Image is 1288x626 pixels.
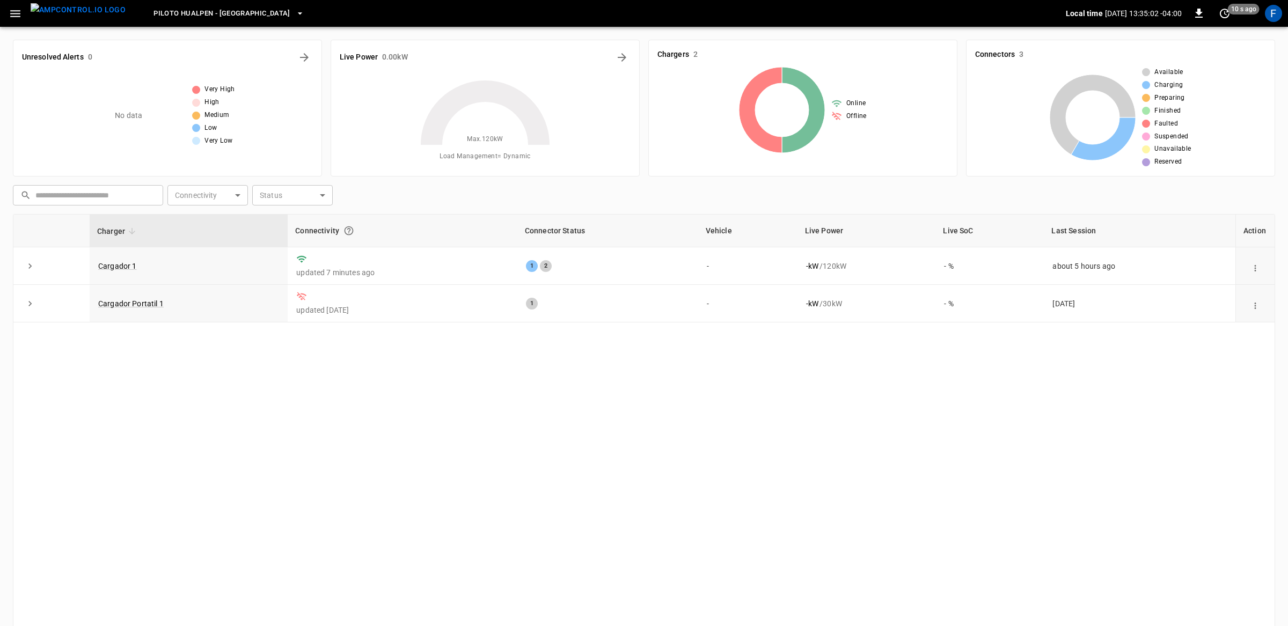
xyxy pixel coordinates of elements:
span: Available [1154,67,1183,78]
h6: 0.00 kW [382,51,408,63]
button: All Alerts [296,49,313,66]
th: Live Power [797,215,936,247]
button: Piloto Hualpen - [GEOGRAPHIC_DATA] [149,3,309,24]
div: / 30 kW [806,298,927,309]
a: Cargador 1 [98,262,137,270]
td: - [698,285,797,322]
span: Charger [97,225,139,238]
span: Preparing [1154,93,1185,104]
span: Max. 120 kW [467,134,503,145]
p: [DATE] 13:35:02 -04:00 [1105,8,1182,19]
span: Offline [846,111,867,122]
span: Suspended [1154,131,1189,142]
span: Very Low [204,136,232,146]
div: Connectivity [295,221,510,240]
div: / 120 kW [806,261,927,271]
th: Vehicle [698,215,797,247]
h6: Connectors [975,49,1015,61]
td: - [698,247,797,285]
span: Low [204,123,217,134]
p: updated 7 minutes ago [296,267,509,278]
span: Load Management = Dynamic [440,151,531,162]
a: Cargador Portatil 1 [98,299,164,308]
h6: 3 [1019,49,1023,61]
td: - % [935,285,1044,322]
button: set refresh interval [1216,5,1233,22]
th: Action [1235,215,1275,247]
span: Piloto Hualpen - [GEOGRAPHIC_DATA] [153,8,290,20]
img: ampcontrol.io logo [31,3,126,17]
button: Energy Overview [613,49,631,66]
span: High [204,97,219,108]
td: - % [935,247,1044,285]
th: Live SoC [935,215,1044,247]
span: Faulted [1154,119,1178,129]
h6: 0 [88,51,92,63]
h6: Chargers [657,49,689,61]
h6: Live Power [340,51,378,63]
th: Connector Status [517,215,698,247]
div: 2 [540,260,552,272]
p: Local time [1066,8,1103,19]
th: Last Session [1044,215,1235,247]
td: [DATE] [1044,285,1235,322]
span: Unavailable [1154,144,1191,154]
div: action cell options [1248,298,1263,309]
button: Connection between the charger and our software. [339,221,358,240]
p: - kW [806,298,818,309]
span: Online [846,98,866,109]
span: Very High [204,84,235,95]
div: 1 [526,298,538,310]
div: 1 [526,260,538,272]
h6: 2 [693,49,698,61]
p: No data [115,110,142,121]
div: profile-icon [1265,5,1282,22]
button: expand row [22,296,38,312]
span: Finished [1154,106,1181,116]
button: expand row [22,258,38,274]
span: Reserved [1154,157,1182,167]
p: - kW [806,261,818,271]
td: about 5 hours ago [1044,247,1235,285]
h6: Unresolved Alerts [22,51,84,63]
span: 10 s ago [1228,4,1260,14]
p: updated [DATE] [296,305,509,315]
span: Charging [1154,80,1183,91]
span: Medium [204,110,229,121]
div: action cell options [1248,261,1263,271]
